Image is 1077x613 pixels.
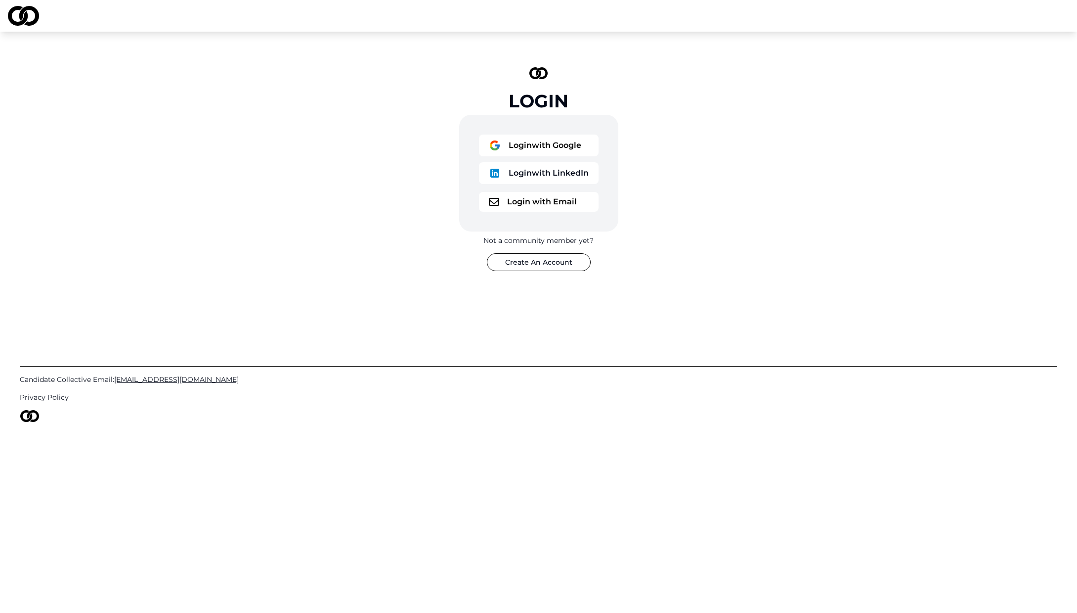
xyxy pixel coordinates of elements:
span: [EMAIL_ADDRESS][DOMAIN_NAME] [114,375,239,384]
img: logo [529,67,548,79]
button: logoLoginwith Google [479,135,599,156]
img: logo [489,140,501,151]
img: logo [489,198,499,206]
img: logo [20,410,40,422]
div: Login [509,91,568,111]
button: logoLogin with Email [479,192,599,212]
img: logo [489,167,501,179]
div: Not a community member yet? [483,236,594,245]
a: Privacy Policy [20,392,1057,402]
button: logoLoginwith LinkedIn [479,162,599,184]
img: logo [8,6,39,26]
button: Create An Account [487,253,591,271]
a: Candidate Collective Email:[EMAIL_ADDRESS][DOMAIN_NAME] [20,375,1057,384]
